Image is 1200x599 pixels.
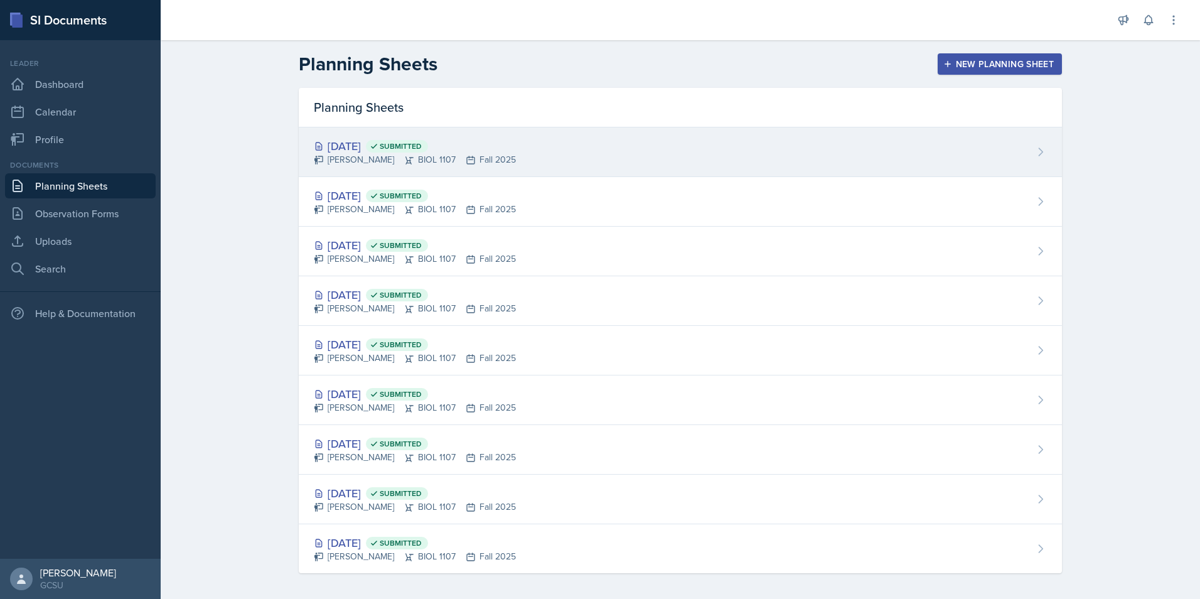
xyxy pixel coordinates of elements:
[299,127,1062,177] a: [DATE] Submitted [PERSON_NAME]BIOL 1107Fall 2025
[380,290,422,300] span: Submitted
[380,191,422,201] span: Submitted
[5,72,156,97] a: Dashboard
[299,177,1062,227] a: [DATE] Submitted [PERSON_NAME]BIOL 1107Fall 2025
[314,500,516,514] div: [PERSON_NAME] BIOL 1107 Fall 2025
[314,336,516,353] div: [DATE]
[938,53,1062,75] button: New Planning Sheet
[314,401,516,414] div: [PERSON_NAME] BIOL 1107 Fall 2025
[314,485,516,502] div: [DATE]
[314,451,516,464] div: [PERSON_NAME] BIOL 1107 Fall 2025
[314,302,516,315] div: [PERSON_NAME] BIOL 1107 Fall 2025
[314,286,516,303] div: [DATE]
[380,389,422,399] span: Submitted
[299,475,1062,524] a: [DATE] Submitted [PERSON_NAME]BIOL 1107Fall 2025
[5,201,156,226] a: Observation Forms
[40,566,116,579] div: [PERSON_NAME]
[5,127,156,152] a: Profile
[380,488,422,499] span: Submitted
[314,352,516,365] div: [PERSON_NAME] BIOL 1107 Fall 2025
[314,138,516,154] div: [DATE]
[299,53,437,75] h2: Planning Sheets
[946,59,1054,69] div: New Planning Sheet
[380,141,422,151] span: Submitted
[314,435,516,452] div: [DATE]
[380,240,422,251] span: Submitted
[5,173,156,198] a: Planning Sheets
[314,252,516,266] div: [PERSON_NAME] BIOL 1107 Fall 2025
[299,375,1062,425] a: [DATE] Submitted [PERSON_NAME]BIOL 1107Fall 2025
[5,99,156,124] a: Calendar
[314,386,516,402] div: [DATE]
[314,237,516,254] div: [DATE]
[314,550,516,563] div: [PERSON_NAME] BIOL 1107 Fall 2025
[380,439,422,449] span: Submitted
[299,326,1062,375] a: [DATE] Submitted [PERSON_NAME]BIOL 1107Fall 2025
[299,227,1062,276] a: [DATE] Submitted [PERSON_NAME]BIOL 1107Fall 2025
[380,538,422,548] span: Submitted
[314,203,516,216] div: [PERSON_NAME] BIOL 1107 Fall 2025
[5,159,156,171] div: Documents
[299,524,1062,573] a: [DATE] Submitted [PERSON_NAME]BIOL 1107Fall 2025
[5,256,156,281] a: Search
[314,153,516,166] div: [PERSON_NAME] BIOL 1107 Fall 2025
[299,276,1062,326] a: [DATE] Submitted [PERSON_NAME]BIOL 1107Fall 2025
[5,301,156,326] div: Help & Documentation
[5,58,156,69] div: Leader
[314,534,516,551] div: [DATE]
[380,340,422,350] span: Submitted
[5,229,156,254] a: Uploads
[314,187,516,204] div: [DATE]
[299,425,1062,475] a: [DATE] Submitted [PERSON_NAME]BIOL 1107Fall 2025
[40,579,116,591] div: GCSU
[299,88,1062,127] div: Planning Sheets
